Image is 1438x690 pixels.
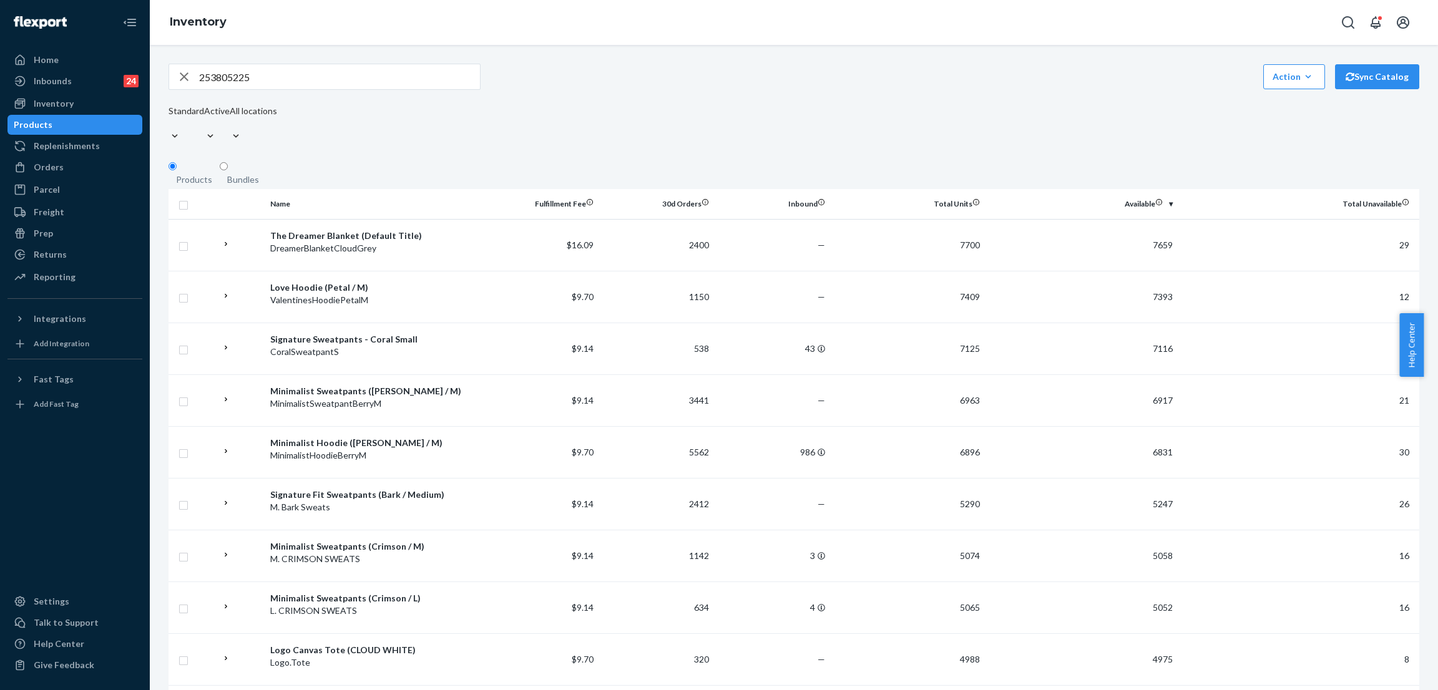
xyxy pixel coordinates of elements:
[599,271,715,323] td: 1150
[1335,64,1419,89] button: Sync Catalog
[7,202,142,222] a: Freight
[572,343,594,354] span: $9.14
[572,498,594,509] span: $9.14
[7,245,142,265] a: Returns
[572,550,594,561] span: $9.14
[14,16,67,29] img: Flexport logo
[572,447,594,457] span: $9.70
[572,602,594,613] span: $9.14
[270,346,477,358] div: CoralSweatpantS
[270,488,477,501] div: Signature Fit Sweatpants (Bark / Medium)
[818,395,825,406] span: —
[714,530,830,581] td: 3
[1178,189,1419,219] th: Total Unavailable
[14,119,52,131] div: Products
[714,323,830,374] td: 43
[599,219,715,271] td: 2400
[1399,550,1409,561] span: 16
[7,223,142,243] a: Prep
[1399,395,1409,406] span: 21
[1153,343,1173,354] span: 7116
[270,230,477,242] div: The Dreamer Blanket (Default Title)
[960,291,980,302] span: 7409
[265,189,482,219] th: Name
[270,553,477,565] div: M. CRIMSON SWEATS
[270,242,477,255] div: DreamerBlanketCloudGrey
[567,240,594,250] span: $16.09
[169,105,204,117] div: Standard
[482,189,599,219] th: Fulfillment Fee
[1153,291,1173,302] span: 7393
[34,338,89,349] div: Add Integration
[960,550,980,561] span: 5074
[1153,240,1173,250] span: 7659
[1399,498,1409,509] span: 26
[7,334,142,354] a: Add Integration
[270,437,477,449] div: Minimalist Hoodie ([PERSON_NAME] / M)
[1153,447,1173,457] span: 6831
[1399,240,1409,250] span: 29
[714,581,830,633] td: 4
[1363,10,1388,35] button: Open notifications
[34,161,64,173] div: Orders
[1153,550,1173,561] span: 5058
[599,323,715,374] td: 538
[960,447,980,457] span: 6896
[204,117,205,130] input: Active
[34,248,67,261] div: Returns
[34,97,74,110] div: Inventory
[34,659,94,671] div: Give Feedback
[34,227,53,240] div: Prep
[176,173,212,186] div: Products
[34,616,99,629] div: Talk to Support
[818,498,825,509] span: —
[7,634,142,654] a: Help Center
[599,478,715,530] td: 2412
[1399,313,1424,377] button: Help Center
[7,94,142,114] a: Inventory
[1153,654,1173,664] span: 4975
[1336,10,1361,35] button: Open Search Box
[270,294,477,306] div: ValentinesHoodiePetalM
[230,105,277,117] div: All locations
[572,654,594,664] span: $9.70
[34,271,76,283] div: Reporting
[960,498,980,509] span: 5290
[7,50,142,70] a: Home
[1391,10,1416,35] button: Open account menu
[572,395,594,406] span: $9.14
[34,313,86,325] div: Integrations
[270,656,477,669] div: Logo.Tote
[818,291,825,302] span: —
[117,10,142,35] button: Close Navigation
[1153,498,1173,509] span: 5247
[220,162,228,170] input: Bundles
[25,9,70,20] span: Support
[7,157,142,177] a: Orders
[34,206,64,218] div: Freight
[270,605,477,617] div: L. CRIMSON SWEATS
[169,162,177,170] input: Products
[7,267,142,287] a: Reporting
[199,64,480,89] input: Search inventory by name or sku
[34,54,59,66] div: Home
[7,655,142,675] button: Give Feedback
[170,15,227,29] a: Inventory
[7,369,142,389] button: Fast Tags
[7,309,142,329] button: Integrations
[227,173,259,186] div: Bundles
[1263,64,1325,89] button: Action
[599,530,715,581] td: 1142
[34,638,84,650] div: Help Center
[270,385,477,397] div: Minimalist Sweatpants ([PERSON_NAME] / M)
[34,140,100,152] div: Replenishments
[270,592,477,605] div: Minimalist Sweatpants (Crimson / L)
[1153,602,1173,613] span: 5052
[7,613,142,633] button: Talk to Support
[230,117,231,130] input: All locations
[1153,395,1173,406] span: 6917
[7,71,142,91] a: Inbounds24
[169,117,170,130] input: Standard
[599,633,715,685] td: 320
